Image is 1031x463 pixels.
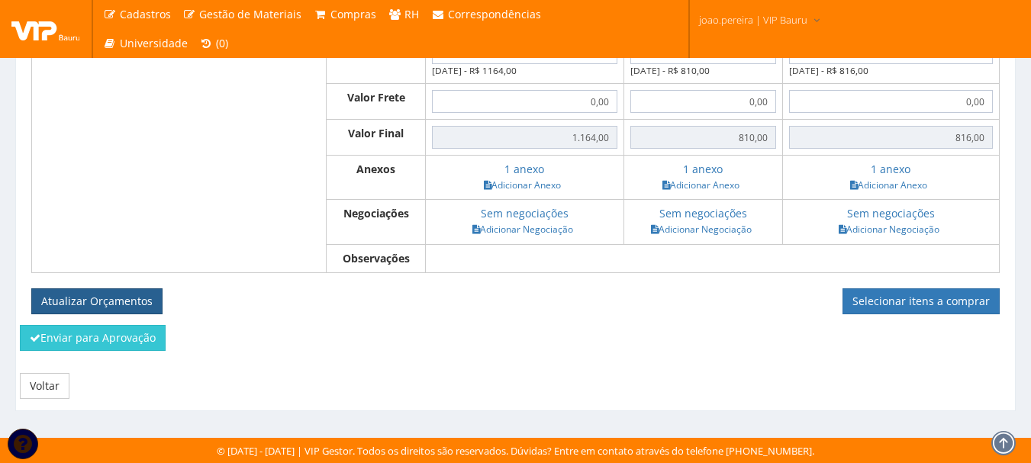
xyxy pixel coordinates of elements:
a: Voltar [20,373,69,399]
a: 1 anexo [871,162,910,176]
span: Correspondências [448,7,541,21]
th: Valor Final [327,120,426,156]
th: Valor Frete [327,84,426,120]
a: Adicionar Anexo [658,177,744,193]
button: Enviar para Aprovação [20,325,166,351]
span: joao.pereira | VIP Bauru [699,12,807,27]
a: Sem negociações [847,206,935,220]
a: (0) [194,29,235,58]
span: Universidade [120,36,188,50]
a: Adicionar Anexo [479,177,565,193]
a: Sem negociações [481,206,569,220]
span: Compras [330,7,376,21]
img: logo [11,18,80,40]
div: © [DATE] - [DATE] | VIP Gestor. Todos os direitos são reservados. Dúvidas? Entre em contato atrav... [217,444,814,458]
span: RH [404,7,419,21]
span: Cadastros [120,7,171,21]
a: Sem negociações [659,206,747,220]
span: Gestão de Materiais [199,7,301,21]
a: Selecionar itens a comprar [843,288,1000,314]
small: [DATE] - R$ 810,00 [630,64,710,76]
th: Negociações [327,200,426,244]
a: Adicionar Negociação [468,221,578,237]
span: (0) [216,36,228,50]
small: [DATE] - R$ 1164,00 [432,64,517,76]
button: Atualizar Orçamentos [31,288,163,314]
a: 1 anexo [504,162,544,176]
a: Universidade [97,29,194,58]
th: Observações [327,244,426,272]
a: Adicionar Negociação [834,221,944,237]
th: Anexos [327,156,426,200]
a: Adicionar Negociação [646,221,756,237]
a: 1 anexo [683,162,723,176]
th: Condição Pgto. [327,35,426,84]
a: Adicionar Anexo [846,177,932,193]
small: [DATE] - R$ 816,00 [789,64,868,76]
